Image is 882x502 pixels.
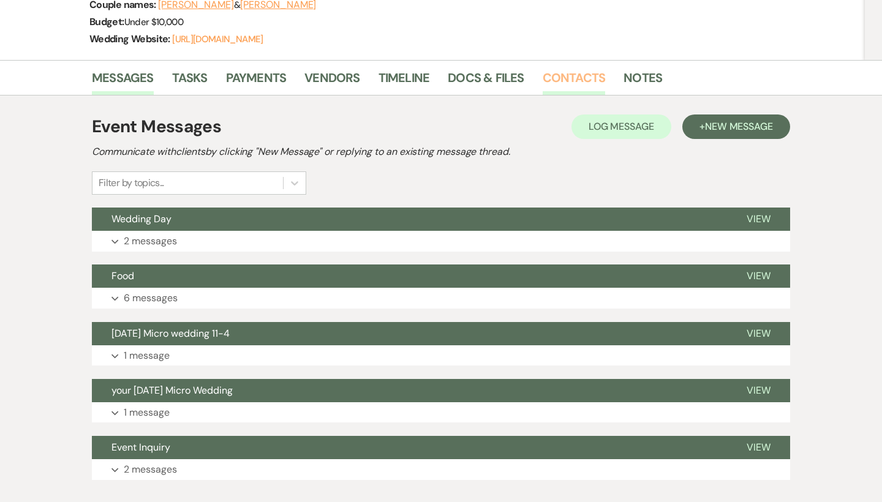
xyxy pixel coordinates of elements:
p: 1 message [124,348,170,364]
span: View [747,441,771,454]
a: Notes [624,68,662,95]
button: Food [92,264,727,288]
a: Messages [92,68,154,95]
button: 1 message [92,345,790,366]
a: Tasks [172,68,208,95]
a: Vendors [304,68,360,95]
button: 2 messages [92,231,790,252]
button: View [727,379,790,402]
button: your [DATE] Micro Wedding [92,379,727,402]
span: Food [111,269,134,282]
span: Wedding Day [111,212,171,225]
span: View [747,327,771,340]
button: +New Message [682,114,790,139]
a: Contacts [543,68,606,95]
span: Wedding Website: [89,32,172,45]
span: Event Inquiry [111,441,170,454]
span: View [747,384,771,397]
button: View [727,322,790,345]
button: 1 message [92,402,790,423]
h2: Communicate with clients by clicking "New Message" or replying to an existing message thread. [92,144,790,159]
p: 2 messages [124,233,177,249]
a: Payments [226,68,287,95]
a: [URL][DOMAIN_NAME] [172,33,263,45]
button: View [727,264,790,288]
span: Under $10,000 [124,16,184,28]
button: Event Inquiry [92,436,727,459]
span: View [747,269,771,282]
button: View [727,436,790,459]
p: 6 messages [124,290,178,306]
button: View [727,208,790,231]
span: your [DATE] Micro Wedding [111,384,233,397]
h1: Event Messages [92,114,221,140]
span: Log Message [589,120,654,133]
button: 6 messages [92,288,790,309]
p: 2 messages [124,462,177,478]
button: Log Message [571,114,671,139]
span: Budget: [89,15,124,28]
div: Filter by topics... [99,176,164,190]
span: View [747,212,771,225]
p: 1 message [124,405,170,421]
a: Timeline [379,68,430,95]
span: New Message [705,120,773,133]
button: [DATE] Micro wedding 11-4 [92,322,727,345]
a: Docs & Files [448,68,524,95]
button: 2 messages [92,459,790,480]
span: [DATE] Micro wedding 11-4 [111,327,230,340]
button: Wedding Day [92,208,727,231]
